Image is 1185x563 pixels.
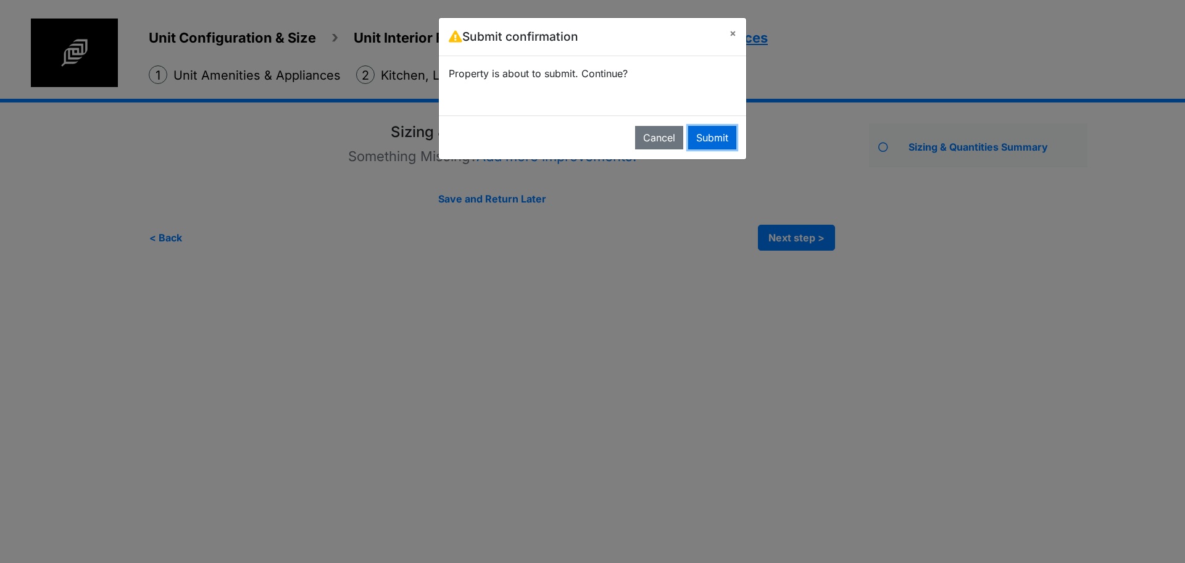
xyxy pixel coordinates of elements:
button: Cancel [635,126,683,149]
span: × [730,27,736,39]
button: Close [720,18,746,48]
h5: Submit confirmation [449,28,578,46]
div: Property is about to submit. Continue? [439,56,746,91]
button: Submit [688,126,736,149]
